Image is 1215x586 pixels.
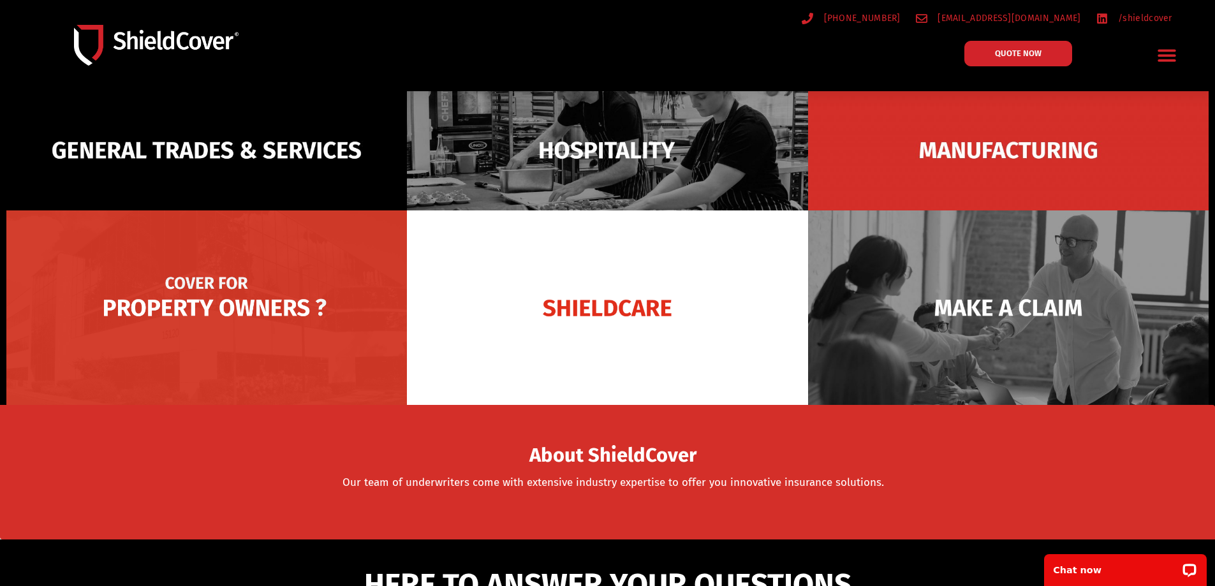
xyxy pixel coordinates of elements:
img: Shield-Cover-Underwriting-Australia-logo-full [74,25,239,65]
a: QUOTE NOW [964,41,1072,66]
span: About ShieldCover [529,448,696,464]
span: /shieldcover [1115,10,1172,26]
div: Menu Toggle [1152,40,1182,70]
span: [PHONE_NUMBER] [821,10,901,26]
span: QUOTE NOW [995,49,1042,57]
a: About ShieldCover [529,451,696,464]
a: [EMAIL_ADDRESS][DOMAIN_NAME] [916,10,1081,26]
a: [PHONE_NUMBER] [802,10,901,26]
a: Our team of underwriters come with extensive industry expertise to offer you innovative insurance... [342,476,884,489]
span: [EMAIL_ADDRESS][DOMAIN_NAME] [934,10,1080,26]
a: /shieldcover [1096,10,1172,26]
iframe: LiveChat chat widget [1036,546,1215,586]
